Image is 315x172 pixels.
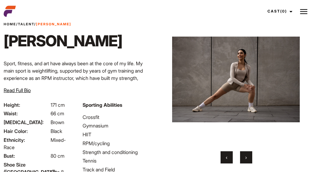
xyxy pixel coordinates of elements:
[300,8,307,15] img: Burger icon
[4,101,49,109] span: Height:
[83,140,154,147] li: RPM/cycling
[4,60,154,96] p: Sport, fitness, and art have always been at the core of my life. My main sport is weightlifting, ...
[226,154,227,160] span: Previous
[83,131,154,138] li: HIIT
[4,110,49,117] span: Waist:
[51,110,64,116] span: 66 cm
[4,119,49,126] span: [MEDICAL_DATA]:
[51,128,62,134] span: Black
[4,22,16,26] a: Home
[245,154,247,160] span: Next
[4,152,49,159] span: Bust:
[83,102,122,108] strong: Sporting Abilities
[4,22,71,27] span: / /
[51,102,65,108] span: 171 cm
[4,136,49,144] span: Ethnicity:
[4,87,31,94] button: Read Full Bio
[4,87,31,93] span: Read Full Bio
[51,153,65,159] span: 80 cm
[51,119,64,125] span: Brown
[83,157,154,164] li: Tennis
[83,122,154,129] li: Gymnasium
[83,113,154,121] li: Crossfit
[262,3,296,20] a: Cast(0)
[4,127,49,135] span: Hair Color:
[4,32,122,50] h1: [PERSON_NAME]
[36,22,71,26] strong: [PERSON_NAME]
[18,22,34,26] a: Talent
[4,5,16,17] img: cropped-aefm-brand-fav-22-square.png
[83,149,154,156] li: Strength and conditioning
[4,137,66,150] span: Mixed-Race
[280,9,287,13] span: (0)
